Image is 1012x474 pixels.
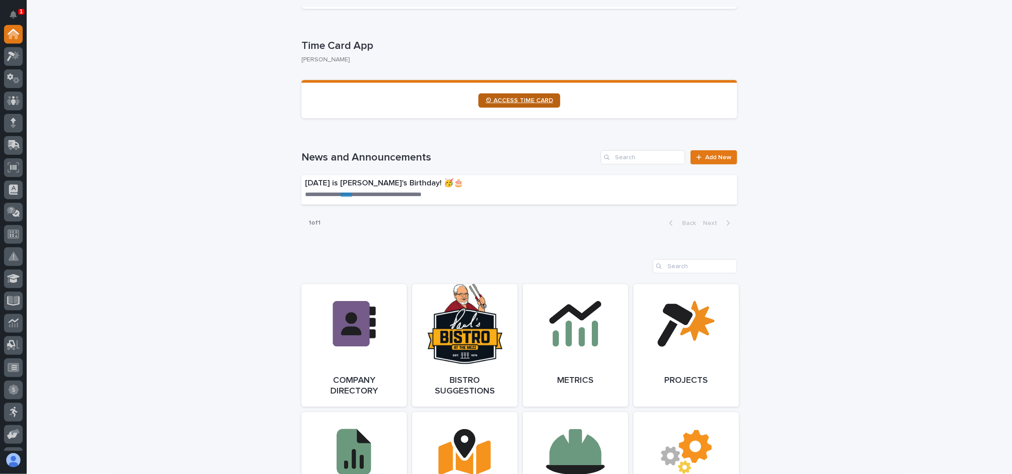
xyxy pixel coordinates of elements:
[486,97,553,104] span: ⏲ ACCESS TIME CARD
[412,284,518,407] a: Bistro Suggestions
[653,259,737,273] input: Search
[301,40,734,52] p: Time Card App
[478,93,560,108] a: ⏲ ACCESS TIME CARD
[4,5,23,24] button: Notifications
[523,284,628,407] a: Metrics
[601,150,685,165] input: Search
[705,154,731,161] span: Add New
[11,11,23,25] div: Notifications1
[20,8,23,15] p: 1
[301,56,730,64] p: [PERSON_NAME]
[301,212,328,234] p: 1 of 1
[677,220,696,226] span: Back
[699,219,737,227] button: Next
[634,284,739,407] a: Projects
[691,150,737,165] a: Add New
[662,219,699,227] button: Back
[4,451,23,470] button: users-avatar
[305,179,615,189] p: [DATE] is [PERSON_NAME]'s Birthday! 🥳🎂
[301,284,407,407] a: Company Directory
[301,151,597,164] h1: News and Announcements
[703,220,723,226] span: Next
